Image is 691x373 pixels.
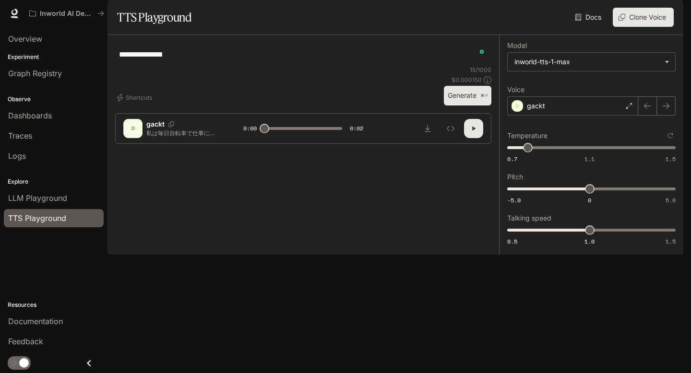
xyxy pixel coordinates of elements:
[243,124,257,133] span: 0:00
[507,86,524,93] p: Voice
[444,86,491,105] button: Generate⌘⏎
[666,196,676,204] span: 5.0
[613,8,674,27] button: Clone Voice
[507,196,521,204] span: -5.0
[418,119,437,138] button: Download audio
[573,8,605,27] a: Docs
[588,196,591,204] span: 0
[25,4,108,23] button: All workspaces
[146,119,165,129] p: gackt
[165,121,178,127] button: Copy Voice ID
[480,93,488,99] p: ⌘⏎
[115,90,156,105] button: Shortcuts
[666,155,676,163] span: 1.5
[40,10,94,18] p: Inworld AI Demos
[125,121,141,136] div: D
[117,8,191,27] h1: TTS Playground
[666,237,676,245] span: 1.5
[146,129,220,137] p: 私は毎日自転車で仕事に行きます
[507,155,517,163] span: 0.7
[584,155,595,163] span: 1.1
[507,174,523,180] p: Pitch
[119,49,488,60] textarea: To enrich screen reader interactions, please activate Accessibility in Grammarly extension settings
[507,42,527,49] p: Model
[507,215,551,221] p: Talking speed
[665,130,676,141] button: Reset to default
[441,119,460,138] button: Inspect
[507,132,548,139] p: Temperature
[508,53,675,71] div: inworld-tts-1-max
[350,124,363,133] span: 0:02
[507,237,517,245] span: 0.5
[514,57,660,67] div: inworld-tts-1-max
[584,237,595,245] span: 1.0
[452,76,482,84] p: $ 0.000150
[527,101,545,111] p: gackt
[470,66,491,74] p: 15 / 1000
